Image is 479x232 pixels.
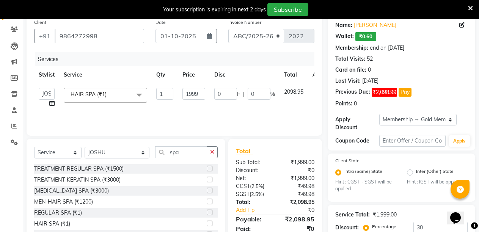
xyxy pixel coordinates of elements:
[251,191,262,197] span: 2.5%
[344,168,382,177] label: Intra (Same) State
[447,202,471,224] iframe: chat widget
[236,183,250,190] span: CGST
[372,223,396,230] label: Percentage
[280,66,308,83] th: Total
[335,44,368,52] div: Membership:
[230,215,275,224] div: Payable:
[368,66,371,74] div: 0
[230,198,275,206] div: Total:
[335,55,365,63] div: Total Visits:
[34,176,121,184] div: TREATMENT-KERATIN SPA (₹3000)
[335,66,366,74] div: Card on file:
[355,32,376,41] span: ₹0.60
[243,90,245,98] span: |
[230,166,275,174] div: Discount:
[34,165,124,173] div: TREATMENT-REGULAR SPA (₹1500)
[275,182,320,190] div: ₹49.98
[59,66,152,83] th: Service
[71,91,107,98] span: HAIR SPA (₹1)
[283,206,320,214] div: ₹0
[275,215,320,224] div: ₹2,098.95
[407,179,468,185] small: Hint : IGST will be applied
[416,168,454,177] label: Inter (Other) State
[35,52,320,66] div: Services
[335,137,379,145] div: Coupon Code
[354,100,357,108] div: 0
[308,66,333,83] th: Action
[379,135,446,147] input: Enter Offer / Coupon Code
[34,198,93,206] div: MEN-HAIR SPA (₹1200)
[34,66,59,83] th: Stylist
[34,209,82,217] div: REGULAR SPA (₹1)
[284,88,303,95] span: 2098.95
[275,166,320,174] div: ₹0
[335,179,396,193] small: Hint : CGST + SGST will be applied
[335,100,352,108] div: Points:
[237,90,240,98] span: F
[275,158,320,166] div: ₹1,999.00
[267,3,308,16] button: Subscribe
[251,183,263,189] span: 2.5%
[335,88,370,97] div: Previous Due:
[449,135,470,147] button: Apply
[228,19,261,26] label: Invoice Number
[230,182,275,190] div: ( )
[155,146,207,158] input: Search or Scan
[275,174,320,182] div: ₹1,999.00
[236,147,253,155] span: Total
[155,19,166,26] label: Date
[354,21,396,29] a: [PERSON_NAME]
[362,77,378,85] div: [DATE]
[270,90,275,98] span: %
[152,66,178,83] th: Qty
[55,29,144,43] input: Search by Name/Mobile/Email/Code
[275,198,320,206] div: ₹2,098.95
[372,88,397,97] span: ₹2,098.99
[230,190,275,198] div: ( )
[230,206,283,214] a: Add Tip
[335,157,360,164] label: Client State
[34,220,70,228] div: HAIR SPA (₹1)
[107,91,110,98] a: x
[230,174,275,182] div: Net:
[178,66,210,83] th: Price
[370,44,404,52] div: end on [DATE]
[335,224,359,232] div: Discount:
[230,158,275,166] div: Sub Total:
[34,19,46,26] label: Client
[335,21,352,29] div: Name:
[335,211,370,219] div: Service Total:
[367,55,373,63] div: 52
[34,29,55,43] button: +91
[373,211,397,219] div: ₹1,999.00
[399,88,411,97] button: Pay
[275,190,320,198] div: ₹49.98
[163,6,266,14] div: Your subscription is expiring in next 2 days
[335,116,379,132] div: Apply Discount
[210,66,280,83] th: Disc
[34,187,109,195] div: [MEDICAL_DATA] SPA (₹3000)
[335,77,361,85] div: Last Visit:
[236,191,250,198] span: SGST
[335,32,354,41] div: Wallet:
